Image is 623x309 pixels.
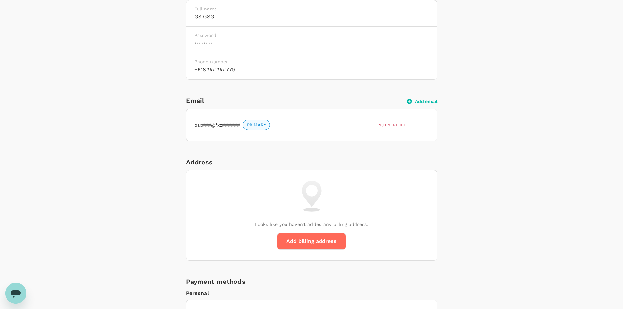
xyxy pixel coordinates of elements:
p: pax###@fxz###### [194,122,240,128]
p: Phone number [194,59,429,65]
iframe: Button to launch messaging window [5,283,26,304]
h6: Payment methods [186,276,437,287]
div: Address [186,157,437,167]
img: billing [302,181,322,212]
p: Full name [194,6,429,12]
span: PRIMARY [243,122,270,128]
p: Looks like you haven't added any billing address. [255,221,368,228]
h6: •••••••• [194,39,429,48]
span: Not verified [378,123,407,127]
p: Personal [186,289,437,297]
button: Add email [407,98,437,104]
p: Password [194,32,429,39]
h6: +918######779 [194,65,429,74]
h6: Email [186,95,407,106]
h6: GS GSG [194,12,429,21]
button: Add billing address [277,233,346,250]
